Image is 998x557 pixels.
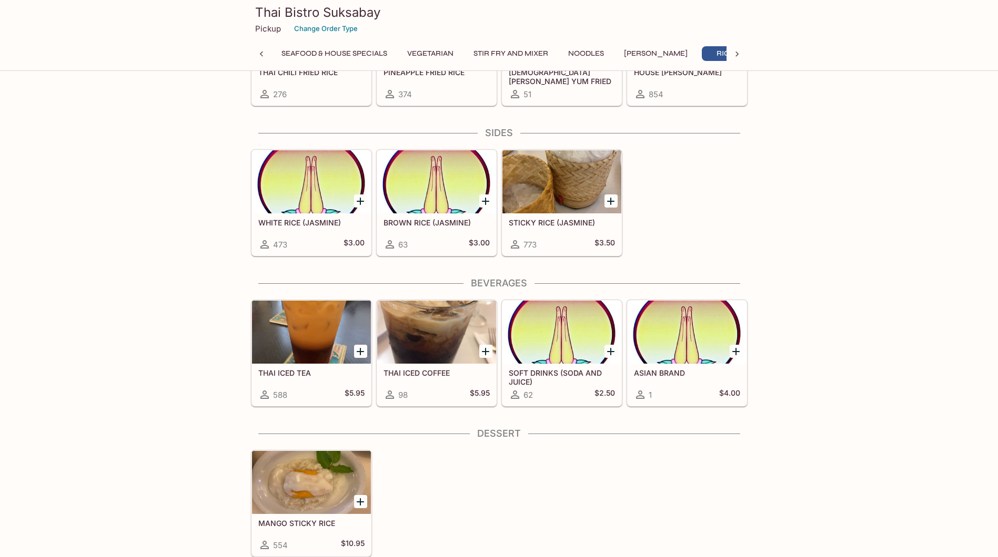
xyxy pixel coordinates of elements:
h5: WHITE RICE (JASMINE) [258,218,365,227]
h4: Beverages [251,277,748,289]
button: Add STICKY RICE (JASMINE) [604,194,618,208]
span: 1 [649,390,652,400]
button: Change Order Type [289,20,362,37]
button: Add ASIAN BRAND [730,345,743,358]
h5: $5.95 [345,388,365,401]
button: Rice [702,46,749,61]
h5: SOFT DRINKS (SODA AND JUICE) [509,368,615,386]
h5: THAI ICED TEA [258,368,365,377]
span: 98 [398,390,408,400]
h5: PINEAPPLE FRIED RICE [384,68,490,77]
a: STICKY RICE (JASMINE)773$3.50 [502,150,622,256]
h5: STICKY RICE (JASMINE) [509,218,615,227]
a: SOFT DRINKS (SODA AND JUICE)62$2.50 [502,300,622,406]
p: Pickup [255,24,281,34]
div: STICKY RICE (JASMINE) [502,150,621,213]
a: WHITE RICE (JASMINE)473$3.00 [251,150,371,256]
span: 854 [649,89,663,99]
h3: Thai Bistro Suksabay [255,4,743,20]
span: 773 [523,240,537,250]
button: Add BROWN RICE (JASMINE) [479,194,492,208]
span: 63 [398,240,408,250]
h5: THAI ICED COFFEE [384,368,490,377]
button: Stir Fry and Mixer [468,46,554,61]
div: THAI ICED TEA [252,301,371,364]
h4: Dessert [251,428,748,439]
h5: BROWN RICE (JASMINE) [384,218,490,227]
a: THAI ICED COFFEE98$5.95 [377,300,497,406]
span: 374 [398,89,412,99]
h5: $4.00 [719,388,740,401]
button: Vegetarian [401,46,459,61]
a: BROWN RICE (JASMINE)63$3.00 [377,150,497,256]
h5: HOUSE [PERSON_NAME] [634,68,740,77]
div: WHITE RICE (JASMINE) [252,150,371,213]
h5: [DEMOGRAPHIC_DATA] [PERSON_NAME] YUM FRIED [PERSON_NAME] [509,68,615,85]
button: Add SOFT DRINKS (SODA AND JUICE) [604,345,618,358]
span: 51 [523,89,531,99]
div: THAI ICED COFFEE [377,301,496,364]
button: Add MANGO STICKY RICE [354,495,367,508]
a: ASIAN BRAND1$4.00 [627,300,747,406]
h5: $2.50 [594,388,615,401]
a: THAI ICED TEA588$5.95 [251,300,371,406]
span: 276 [273,89,287,99]
h5: $5.95 [470,388,490,401]
button: Add THAI ICED TEA [354,345,367,358]
h5: $3.00 [344,238,365,251]
div: BROWN RICE (JASMINE) [377,150,496,213]
a: MANGO STICKY RICE554$10.95 [251,450,371,556]
button: Add WHITE RICE (JASMINE) [354,194,367,208]
button: Add THAI ICED COFFEE [479,345,492,358]
h5: $3.00 [469,238,490,251]
button: Noodles [562,46,610,61]
div: SOFT DRINKS (SODA AND JUICE) [502,301,621,364]
span: 62 [523,390,533,400]
h5: ASIAN BRAND [634,368,740,377]
h5: THAI CHILI FRIED RICE [258,68,365,77]
span: 588 [273,390,287,400]
button: Seafood & House Specials [276,46,393,61]
span: 473 [273,240,287,250]
h5: $10.95 [341,539,365,551]
h5: $3.50 [594,238,615,251]
div: ASIAN BRAND [628,301,747,364]
h5: MANGO STICKY RICE [258,519,365,528]
button: [PERSON_NAME] [618,46,693,61]
div: MANGO STICKY RICE [252,451,371,514]
h4: Sides [251,127,748,139]
span: 554 [273,540,288,550]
